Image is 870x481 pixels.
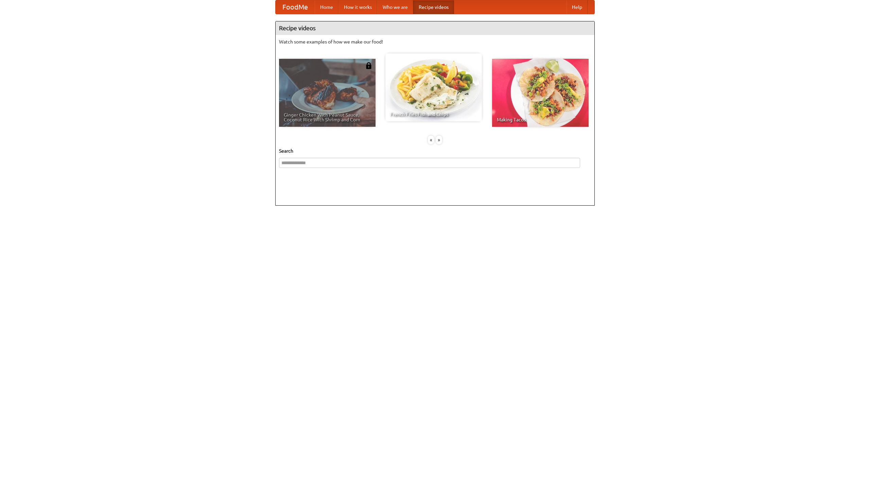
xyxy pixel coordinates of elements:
a: Who we are [377,0,413,14]
div: » [436,136,442,144]
a: Home [315,0,338,14]
span: Making Tacos [497,117,584,122]
a: FoodMe [276,0,315,14]
p: Watch some examples of how we make our food! [279,38,591,45]
a: Recipe videos [413,0,454,14]
a: How it works [338,0,377,14]
span: French Fries Fish and Chips [390,112,477,117]
h5: Search [279,148,591,154]
div: « [428,136,434,144]
a: Help [567,0,588,14]
img: 483408.png [365,62,372,69]
a: French Fries Fish and Chips [385,53,482,121]
a: Making Tacos [492,59,589,127]
h4: Recipe videos [276,21,594,35]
